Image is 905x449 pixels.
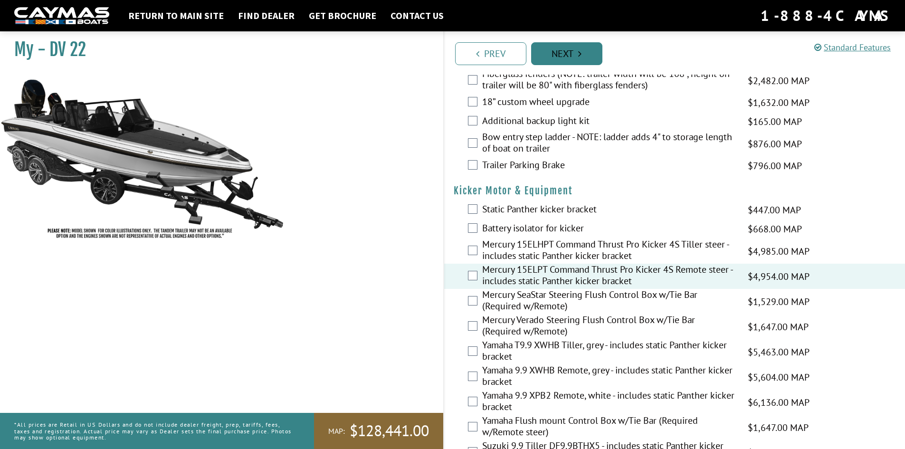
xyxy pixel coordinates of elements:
span: $447.00 MAP [748,203,801,217]
h1: My - DV 22 [14,39,419,60]
img: white-logo-c9c8dbefe5ff5ceceb0f0178aa75bf4bb51f6bca0971e226c86eb53dfe498488.png [14,7,109,25]
a: Prev [455,42,526,65]
a: MAP:$128,441.00 [314,413,443,449]
span: $668.00 MAP [748,222,802,236]
label: Mercury Verado Steering Flush Control Box w/Tie Bar (Required w/Remote) [482,314,736,339]
label: Additional backup light kit [482,115,736,129]
a: Get Brochure [304,10,381,22]
span: $796.00 MAP [748,159,802,173]
a: Standard Features [814,42,891,53]
a: Find Dealer [233,10,299,22]
span: $4,954.00 MAP [748,269,810,284]
h4: Kicker Motor & Equipment [454,185,896,197]
label: Yamaha Flush mount Control Box w/Tie Bar (Required w/Remote steer) [482,415,736,440]
span: $876.00 MAP [748,137,802,151]
span: $1,529.00 MAP [748,295,810,309]
label: Yamaha 9.9 XWHB Remote, grey - includes static Panther kicker bracket [482,364,736,390]
span: $165.00 MAP [748,115,802,129]
label: Static Panther kicker bracket [482,203,736,217]
a: Return to main site [124,10,229,22]
div: 1-888-4CAYMAS [761,5,891,26]
label: Trailer Parking Brake [482,159,736,173]
span: $5,463.00 MAP [748,345,810,359]
label: Bow entry step ladder - NOTE: ladder adds 4" to storage length of boat on trailer [482,131,736,156]
a: Next [531,42,602,65]
span: $6,136.00 MAP [748,395,810,410]
span: MAP: [328,426,345,436]
span: $1,647.00 MAP [748,320,809,334]
span: $5,604.00 MAP [748,370,810,384]
span: $128,441.00 [350,421,429,441]
label: Yamaha T9.9 XWHB Tiller, grey - includes static Panther kicker bracket [482,339,736,364]
span: $2,482.00 MAP [748,74,810,88]
a: Contact Us [386,10,448,22]
label: Fiberglass fenders (NOTE: trailer width will be 108", height on trailer will be 80" with fibergla... [482,68,736,93]
p: *All prices are Retail in US Dollars and do not include dealer freight, prep, tariffs, fees, taxe... [14,417,293,445]
span: $1,632.00 MAP [748,96,810,110]
label: Mercury 15ELPT Command Thrust Pro Kicker 4S Remote steer - includes static Panther kicker bracket [482,264,736,289]
label: Mercury SeaStar Steering Flush Control Box w/Tie Bar (Required w/Remote) [482,289,736,314]
label: Yamaha 9.9 XPB2 Remote, white - includes static Panther kicker bracket [482,390,736,415]
span: $1,647.00 MAP [748,420,809,435]
span: $4,985.00 MAP [748,244,810,258]
label: Mercury 15ELHPT Command Thrust Pro Kicker 4S Tiller steer - includes static Panther kicker bracket [482,239,736,264]
label: Battery isolator for kicker [482,222,736,236]
label: 18” custom wheel upgrade [482,96,736,110]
